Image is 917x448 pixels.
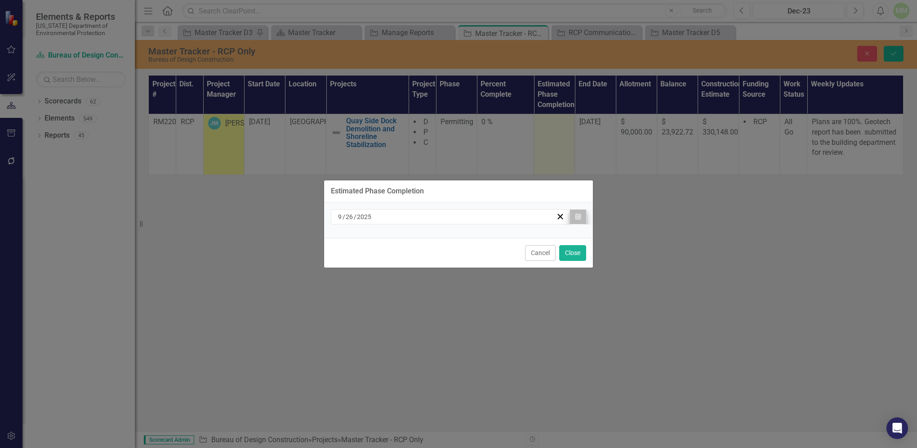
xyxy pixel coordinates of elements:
[354,213,356,221] span: /
[559,245,586,261] button: Close
[525,245,556,261] button: Cancel
[343,213,345,221] span: /
[331,187,424,195] div: Estimated Phase Completion
[886,417,908,439] div: Open Intercom Messenger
